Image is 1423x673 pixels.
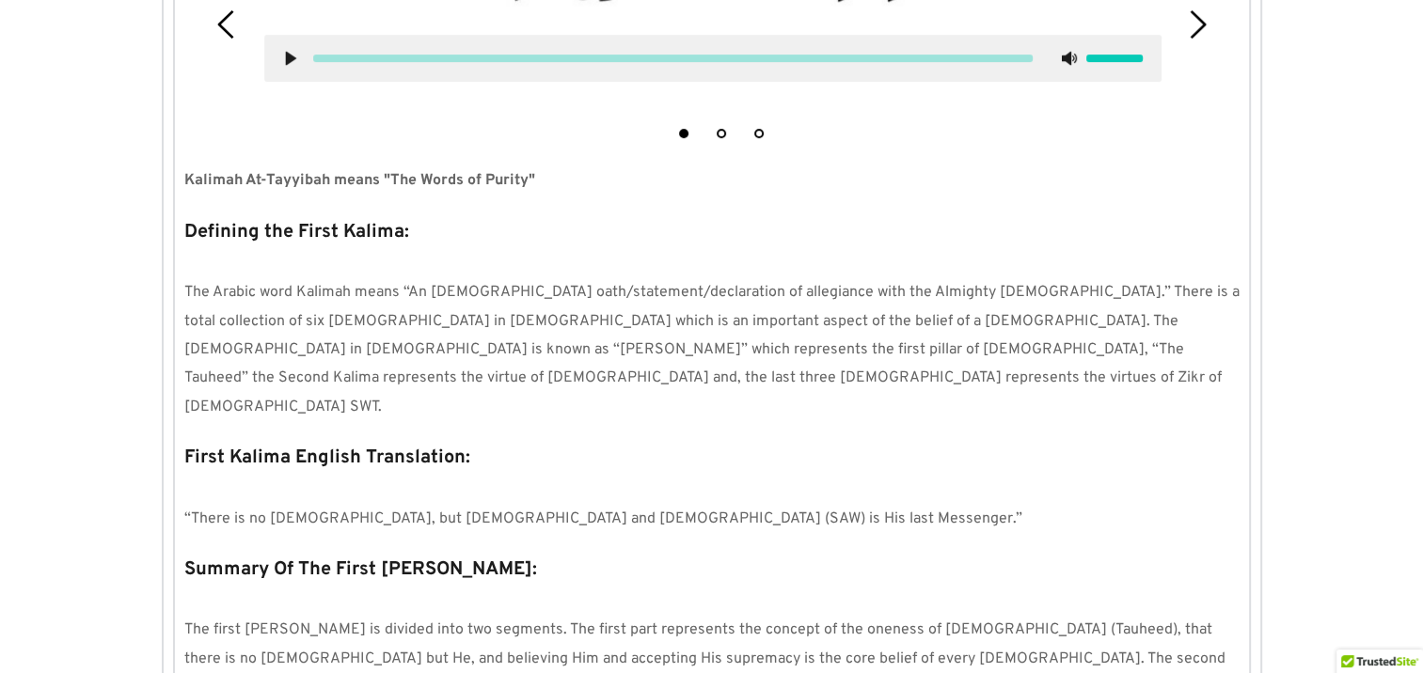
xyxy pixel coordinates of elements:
strong: Summary Of The First [PERSON_NAME]: [184,557,537,582]
button: 3 of 3 [754,129,764,138]
strong: Defining the First Kalima: [184,220,409,244]
button: 1 of 3 [679,129,688,138]
strong: Kalimah At-Tayyibah means "The Words of Purity" [184,171,535,190]
button: 2 of 3 [717,129,726,138]
span: “There is no [DEMOGRAPHIC_DATA], but [DEMOGRAPHIC_DATA] and [DEMOGRAPHIC_DATA] (SAW) is His last ... [184,509,1022,528]
span: The Arabic word Kalimah means “An [DEMOGRAPHIC_DATA] oath/statement/declaration of allegiance wit... [184,283,1243,416]
strong: First Kalima English Translation: [184,446,470,470]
